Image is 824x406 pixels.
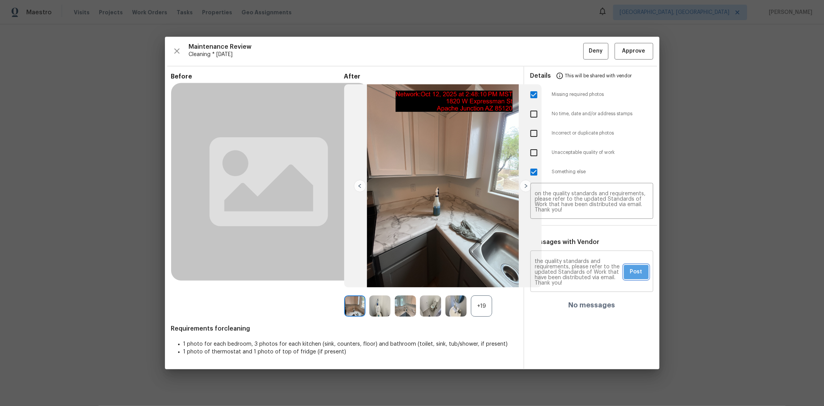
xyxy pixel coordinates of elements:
[535,191,649,213] textarea: Maintenance Audit Team: Hello! Unfortunately, this cleaning visit completed on [DATE] has been de...
[552,149,653,156] span: Unacceptable quality of work
[524,104,659,124] div: No time, date and/or address stamps
[524,124,659,143] div: Incorrect or duplicate photos
[189,51,583,58] span: Cleaning * [DATE]
[183,340,517,348] li: 1 photo for each bedroom, 3 photos for each kitchen (sink, counters, floor) and bathroom (toilet,...
[622,46,646,56] span: Approve
[344,73,517,80] span: After
[552,91,653,98] span: Missing required photos
[535,259,621,286] textarea: Maintenance Audit Team: Hello! Unfortunately, this cleaning visit completed on [DATE] has been de...
[524,162,659,182] div: Something else
[552,169,653,175] span: Something else
[171,73,344,80] span: Before
[630,267,642,277] span: Post
[565,67,632,85] span: This will be shared with vendor
[171,325,517,333] span: Requirements for cleaning
[530,67,551,85] span: Details
[552,130,653,136] span: Incorrect or duplicate photos
[568,301,615,309] h4: No messages
[183,348,517,356] li: 1 photo of thermostat and 1 photo of top of fridge (if present)
[530,239,600,245] span: Messages with Vendor
[552,111,653,117] span: No time, date and/or address stamps
[615,43,653,60] button: Approve
[189,43,583,51] span: Maintenance Review
[520,180,532,192] img: right-chevron-button-url
[583,43,608,60] button: Deny
[589,46,603,56] span: Deny
[524,143,659,162] div: Unacceptable quality of work
[624,265,649,279] button: Post
[354,180,366,192] img: left-chevron-button-url
[524,85,659,104] div: Missing required photos
[471,295,492,317] div: +19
